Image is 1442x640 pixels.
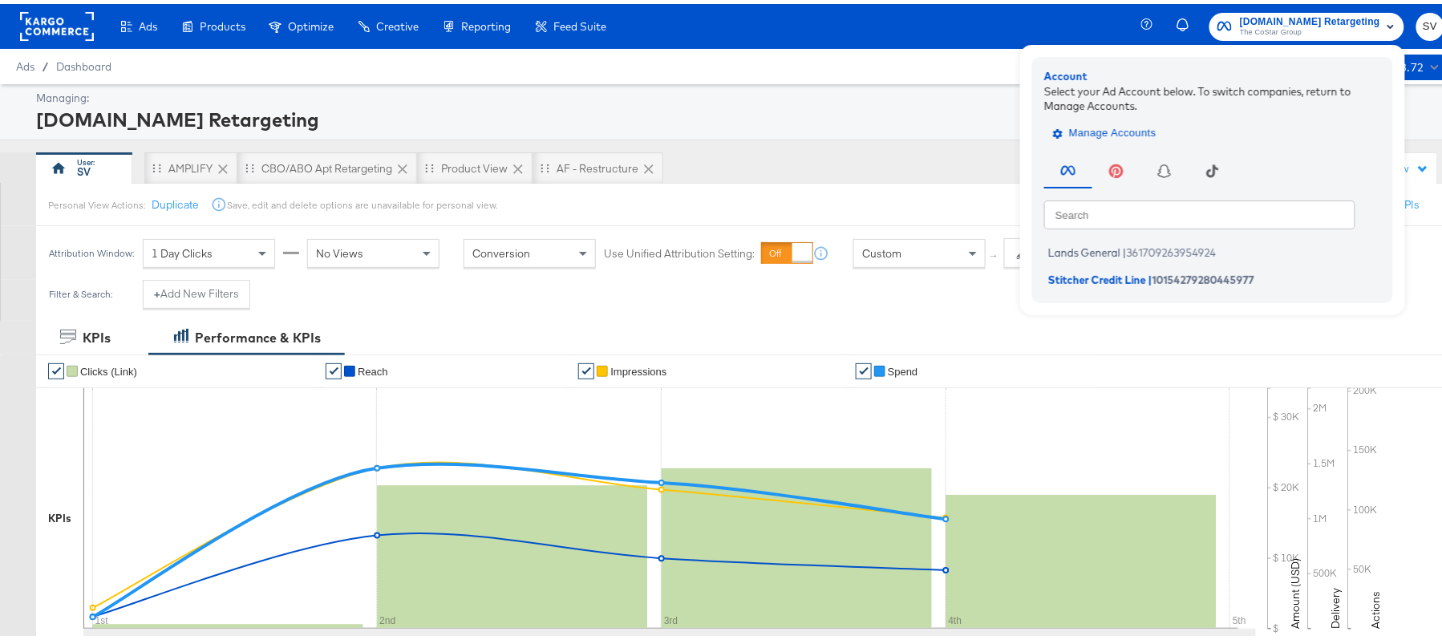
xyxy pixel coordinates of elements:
[441,157,508,172] div: Product View
[1240,22,1380,35] span: The CoStar Group
[425,160,434,168] div: Drag to reorder tab
[48,359,64,375] a: ✔
[461,16,511,29] span: Reporting
[34,56,56,69] span: /
[610,362,666,374] span: Impressions
[16,56,34,69] span: Ads
[36,87,1440,102] div: Managing:
[80,362,137,374] span: Clicks (Link)
[56,56,111,69] a: Dashboard
[1123,242,1127,255] span: |
[1423,14,1438,32] span: SV
[1152,269,1254,282] span: 10154279280445977
[152,160,161,168] div: Drag to reorder tab
[1044,65,1381,80] div: Account
[200,16,245,29] span: Products
[1289,554,1303,625] text: Amount (USD)
[1209,9,1404,37] button: [DOMAIN_NAME] RetargetingThe CoStar Group
[77,160,91,176] div: SV
[195,325,321,343] div: Performance & KPIs
[578,359,594,375] a: ✔
[316,242,363,257] span: No Views
[888,362,918,374] span: Spend
[856,359,872,375] a: ✔
[1329,584,1343,625] text: Delivery
[168,157,213,172] div: AMPLIFY
[472,242,530,257] span: Conversion
[1044,79,1381,109] div: Select your Ad Account below. To switch companies, return to Manage Accounts.
[1127,242,1216,255] span: 361709263954924
[261,157,392,172] div: CBO/ABO Apt Retargeting
[553,16,606,29] span: Feed Suite
[245,160,254,168] div: Drag to reorder tab
[862,242,901,257] span: Custom
[48,244,135,255] div: Attribution Window:
[1369,587,1383,625] text: Actions
[48,195,145,208] div: Personal View Actions:
[152,242,213,257] span: 1 Day Clicks
[139,16,157,29] span: Ads
[1048,269,1146,282] span: Stitcher Credit Line
[557,157,638,172] div: AF - Restructure
[36,102,1440,129] div: [DOMAIN_NAME] Retargeting
[48,507,71,522] div: KPIs
[1148,269,1152,282] span: |
[1048,242,1120,255] span: Lands General
[326,359,342,375] a: ✔
[1056,120,1156,139] span: Manage Accounts
[152,193,199,209] button: Duplicate
[227,195,497,208] div: Save, edit and delete options are unavailable for personal view.
[154,282,160,298] strong: +
[1240,10,1380,26] span: [DOMAIN_NAME] Retargeting
[541,160,549,168] div: Drag to reorder tab
[376,16,419,29] span: Creative
[288,16,334,29] span: Optimize
[48,285,113,296] div: Filter & Search:
[604,242,755,257] label: Use Unified Attribution Setting:
[987,249,1003,255] span: ↑
[83,325,111,343] div: KPIs
[358,362,388,374] span: Reach
[143,276,250,305] button: +Add New Filters
[1044,117,1169,141] button: Manage Accounts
